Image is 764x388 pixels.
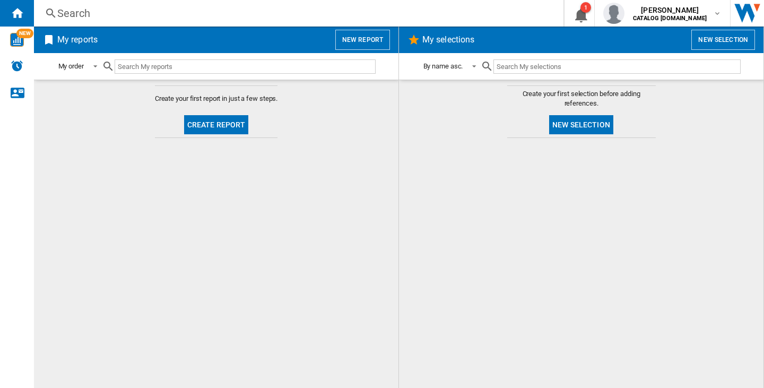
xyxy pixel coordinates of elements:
[633,5,707,15] span: [PERSON_NAME]
[493,59,740,74] input: Search My selections
[57,6,536,21] div: Search
[184,115,249,134] button: Create report
[423,62,463,70] div: By name asc.
[549,115,613,134] button: New selection
[633,15,707,22] b: CATALOG [DOMAIN_NAME]
[10,33,24,47] img: wise-card.svg
[11,59,23,72] img: alerts-logo.svg
[335,30,390,50] button: New report
[420,30,476,50] h2: My selections
[16,29,33,38] span: NEW
[691,30,755,50] button: New selection
[603,3,624,24] img: profile.jpg
[58,62,84,70] div: My order
[55,30,100,50] h2: My reports
[155,94,278,104] span: Create your first report in just a few steps.
[507,89,656,108] span: Create your first selection before adding references.
[580,2,591,13] div: 1
[115,59,376,74] input: Search My reports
